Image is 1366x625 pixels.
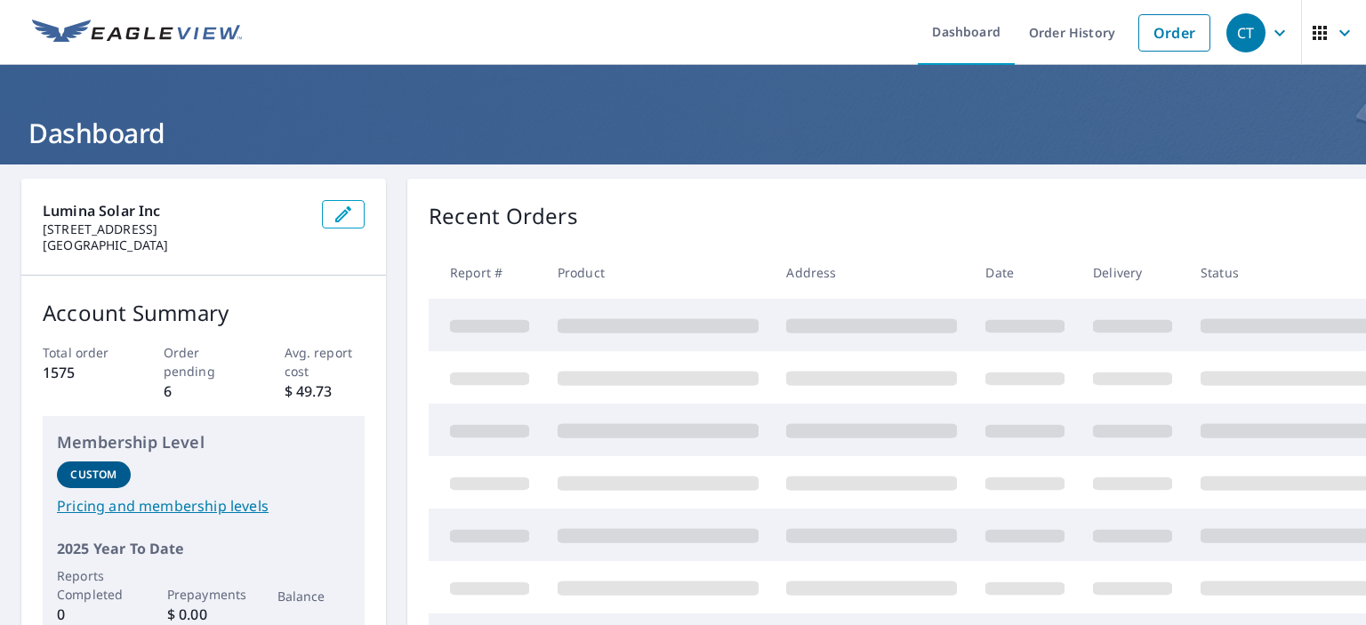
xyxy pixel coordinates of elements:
p: [STREET_ADDRESS] [43,221,308,237]
p: 0 [57,604,131,625]
div: CT [1226,13,1266,52]
a: Pricing and membership levels [57,495,350,517]
a: Order [1138,14,1210,52]
p: Reports Completed [57,566,131,604]
p: Prepayments [167,585,241,604]
p: $ 49.73 [285,381,366,402]
th: Report # [429,246,543,299]
p: 1575 [43,362,124,383]
p: Account Summary [43,297,365,329]
th: Date [971,246,1079,299]
p: Custom [70,467,117,483]
img: EV Logo [32,20,242,46]
th: Product [543,246,773,299]
th: Delivery [1079,246,1186,299]
p: Lumina Solar Inc [43,200,308,221]
p: Membership Level [57,430,350,454]
p: Recent Orders [429,200,578,232]
p: [GEOGRAPHIC_DATA] [43,237,308,253]
th: Address [772,246,971,299]
p: Balance [277,587,351,605]
p: Order pending [164,343,245,381]
p: Avg. report cost [285,343,366,381]
p: 6 [164,381,245,402]
h1: Dashboard [21,115,1345,151]
p: $ 0.00 [167,604,241,625]
p: 2025 Year To Date [57,538,350,559]
p: Total order [43,343,124,362]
